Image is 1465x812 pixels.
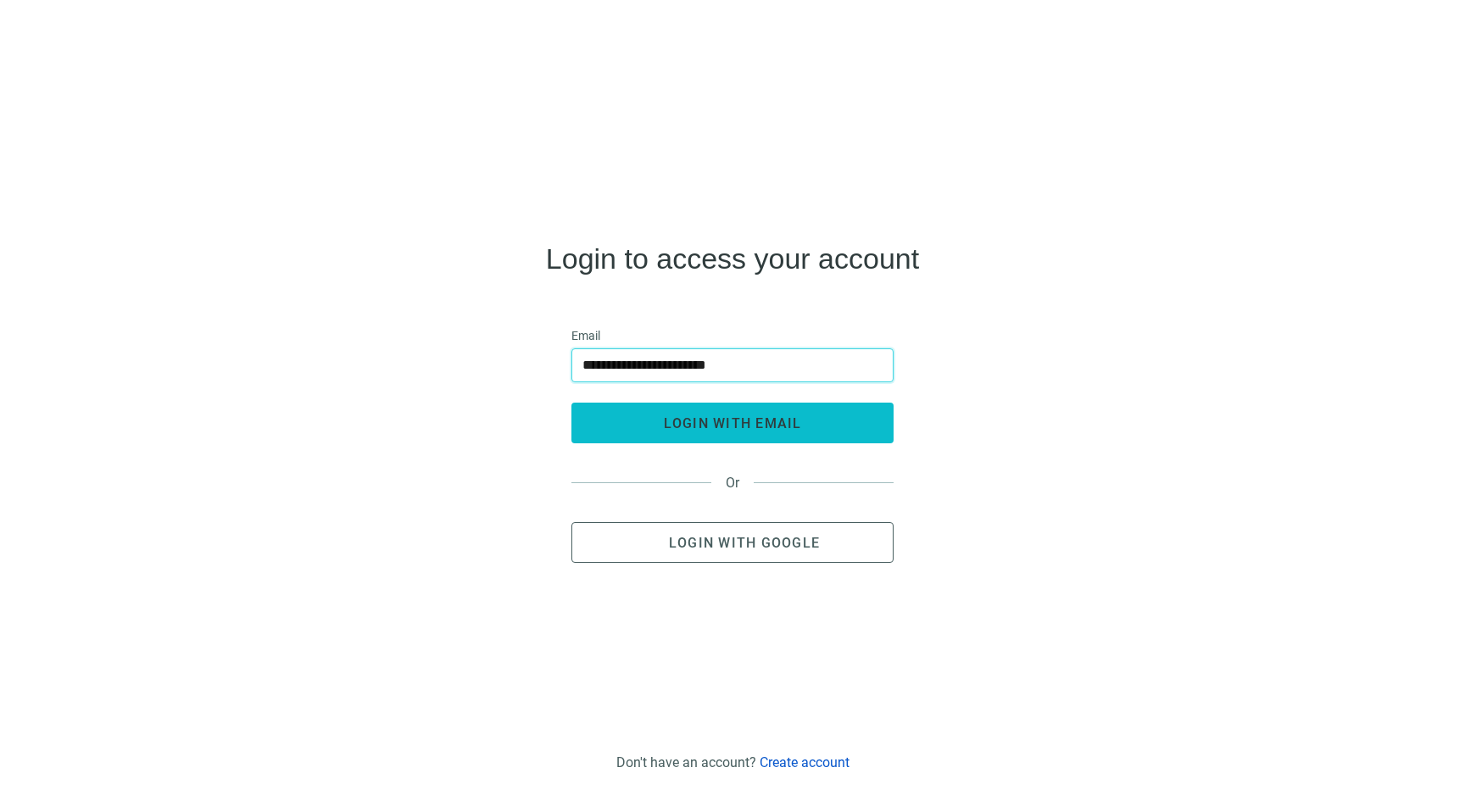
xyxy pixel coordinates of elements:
[571,522,894,563] button: Login with Google
[571,326,600,345] span: Email
[664,415,802,431] span: login with email
[711,475,754,491] span: Or
[546,245,919,272] h4: Login to access your account
[760,754,849,770] a: Create account
[669,535,820,551] span: Login with Google
[616,754,849,770] div: Don't have an account?
[571,403,894,443] button: login with email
